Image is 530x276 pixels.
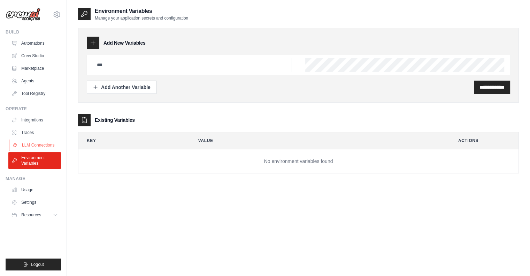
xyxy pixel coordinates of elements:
a: Tool Registry [8,88,61,99]
a: Agents [8,75,61,87]
div: Manage [6,176,61,181]
div: Build [6,29,61,35]
h3: Existing Variables [95,117,135,124]
span: Resources [21,212,41,218]
a: Environment Variables [8,152,61,169]
div: Operate [6,106,61,112]
th: Actions [450,132,519,149]
td: No environment variables found [78,149,519,173]
span: Logout [31,262,44,267]
button: Add Another Variable [87,81,156,94]
a: Settings [8,197,61,208]
a: LLM Connections [9,140,62,151]
a: Crew Studio [8,50,61,61]
a: Traces [8,127,61,138]
a: Integrations [8,114,61,126]
a: Usage [8,184,61,195]
h3: Add New Variables [103,39,146,46]
h2: Environment Variables [95,7,188,15]
a: Automations [8,38,61,49]
a: Marketplace [8,63,61,74]
button: Resources [8,209,61,221]
th: Value [190,132,444,149]
div: Add Another Variable [93,84,151,91]
button: Logout [6,259,61,270]
img: Logo [6,8,40,21]
th: Key [78,132,184,149]
p: Manage your application secrets and configuration [95,15,188,21]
